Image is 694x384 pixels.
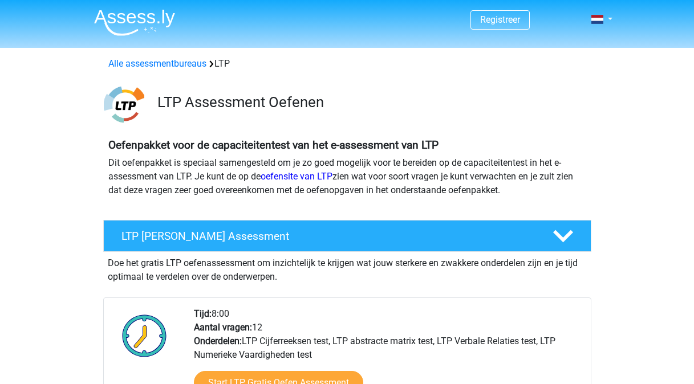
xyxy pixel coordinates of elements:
b: Oefenpakket voor de capaciteitentest van het e-assessment van LTP [108,138,439,152]
img: Klok [116,307,173,364]
a: oefensite van LTP [261,171,332,182]
img: ltp.png [104,84,144,125]
div: LTP [104,57,591,71]
h3: LTP Assessment Oefenen [157,93,582,111]
img: Assessly [94,9,175,36]
b: Aantal vragen: [194,322,252,333]
h4: LTP [PERSON_NAME] Assessment [121,230,534,243]
p: Dit oefenpakket is speciaal samengesteld om je zo goed mogelijk voor te bereiden op de capaciteit... [108,156,586,197]
div: Doe het gratis LTP oefenassessment om inzichtelijk te krijgen wat jouw sterkere en zwakkere onder... [103,252,591,284]
a: Alle assessmentbureaus [108,58,206,69]
a: Registreer [480,14,520,25]
b: Tijd: [194,308,212,319]
b: Onderdelen: [194,336,242,346]
a: LTP [PERSON_NAME] Assessment [99,220,596,252]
